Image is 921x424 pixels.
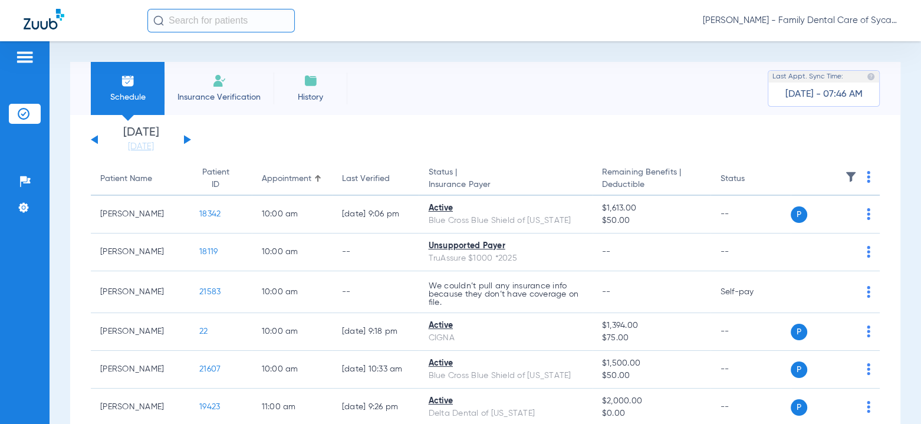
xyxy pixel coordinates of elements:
span: $1,613.00 [602,202,702,215]
span: $1,500.00 [602,357,702,370]
img: Search Icon [153,15,164,26]
span: Last Appt. Sync Time: [772,71,843,83]
td: -- [711,351,790,389]
th: Status | [419,163,592,196]
td: 10:00 AM [252,271,332,313]
td: 10:00 AM [252,196,332,234]
td: 10:00 AM [252,351,332,389]
td: [PERSON_NAME] [91,234,190,271]
img: Zuub Logo [24,9,64,29]
td: [PERSON_NAME] [91,313,190,351]
img: group-dot-blue.svg [867,363,870,375]
span: [DATE] - 07:46 AM [785,88,863,100]
td: -- [333,234,419,271]
td: -- [711,196,790,234]
div: TruAssure $1000 *2025 [428,252,583,265]
div: Blue Cross Blue Shield of [US_STATE] [428,370,583,382]
div: Last Verified [342,173,410,185]
td: [DATE] 9:06 PM [333,196,419,234]
span: P [791,399,807,416]
span: 22 [199,327,208,336]
span: 18119 [199,248,218,256]
span: P [791,206,807,223]
img: group-dot-blue.svg [867,401,870,413]
div: Patient Name [100,173,152,185]
td: [DATE] 10:33 AM [333,351,419,389]
div: Last Verified [342,173,390,185]
div: Patient Name [100,173,180,185]
a: [DATE] [106,141,176,153]
span: Deductible [602,179,702,191]
span: 21583 [199,288,221,296]
div: CIGNA [428,332,583,344]
td: 10:00 AM [252,234,332,271]
td: [PERSON_NAME] [91,271,190,313]
td: -- [711,313,790,351]
span: $50.00 [602,370,702,382]
th: Remaining Benefits | [593,163,711,196]
span: -- [602,248,611,256]
img: hamburger-icon [15,50,34,64]
span: $50.00 [602,215,702,227]
img: Manual Insurance Verification [212,74,226,88]
div: Active [428,320,583,332]
span: Schedule [100,91,156,103]
span: Insurance Verification [173,91,265,103]
div: Patient ID [199,166,232,191]
th: Status [711,163,790,196]
td: 10:00 AM [252,313,332,351]
input: Search for patients [147,9,295,32]
span: $0.00 [602,407,702,420]
div: Active [428,202,583,215]
td: -- [333,271,419,313]
img: Schedule [121,74,135,88]
span: $1,394.00 [602,320,702,332]
span: P [791,324,807,340]
div: Patient ID [199,166,242,191]
div: Appointment [261,173,323,185]
span: 18342 [199,210,221,218]
td: Self-pay [711,271,790,313]
td: [DATE] 9:18 PM [333,313,419,351]
span: -- [602,288,611,296]
div: Delta Dental of [US_STATE] [428,407,583,420]
img: group-dot-blue.svg [867,208,870,220]
span: 19423 [199,403,220,411]
img: group-dot-blue.svg [867,326,870,337]
span: History [282,91,338,103]
td: [PERSON_NAME] [91,351,190,389]
div: Appointment [261,173,311,185]
span: [PERSON_NAME] - Family Dental Care of Sycamore [703,15,897,27]
img: group-dot-blue.svg [867,171,870,183]
div: Blue Cross Blue Shield of [US_STATE] [428,215,583,227]
img: filter.svg [845,171,857,183]
div: Active [428,395,583,407]
td: [PERSON_NAME] [91,196,190,234]
span: $2,000.00 [602,395,702,407]
li: [DATE] [106,127,176,153]
img: group-dot-blue.svg [867,246,870,258]
span: $75.00 [602,332,702,344]
img: History [304,74,318,88]
td: -- [711,234,790,271]
span: 21607 [199,365,221,373]
span: Insurance Payer [428,179,583,191]
div: Unsupported Payer [428,240,583,252]
img: last sync help info [867,73,875,81]
div: Active [428,357,583,370]
span: P [791,361,807,378]
img: group-dot-blue.svg [867,286,870,298]
p: We couldn’t pull any insurance info because they don’t have coverage on file. [428,282,583,307]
